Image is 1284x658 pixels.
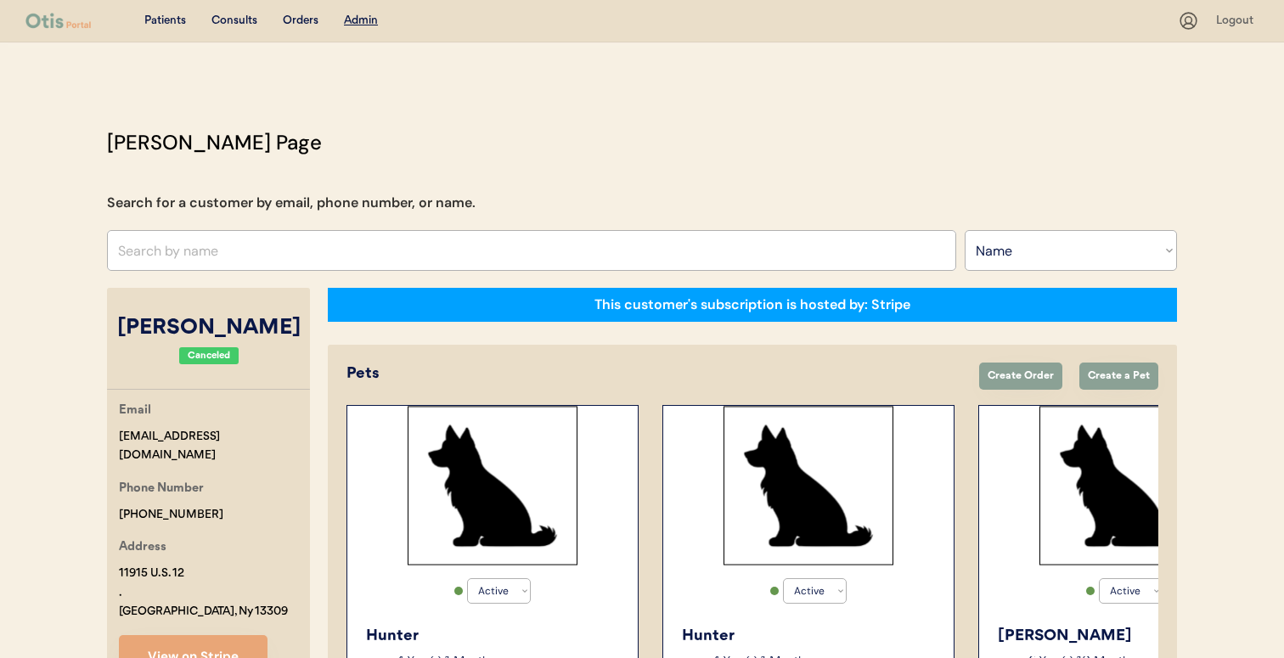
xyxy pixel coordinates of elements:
div: Pets [346,363,962,385]
div: Address [119,537,166,559]
div: This customer's subscription is hosted by: Stripe [594,295,910,314]
div: Email [119,401,151,422]
div: Logout [1216,13,1259,30]
div: Hunter [366,625,621,648]
div: 11915 U.S. 12 . [GEOGRAPHIC_DATA], Ny 13309 [119,564,288,621]
img: Rectangle%2029.svg [408,406,577,565]
div: Hunter [682,625,937,648]
img: Rectangle%2029.svg [724,406,893,565]
img: Rectangle%2029.svg [1039,406,1209,565]
div: Consults [211,13,257,30]
button: Create Order [979,363,1062,390]
div: [PERSON_NAME] [107,312,310,345]
div: [PERSON_NAME] [998,625,1253,648]
div: Search for a customer by email, phone number, or name. [107,193,476,213]
input: Search by name [107,230,956,271]
u: Admin [344,14,378,26]
button: Create a Pet [1079,363,1158,390]
div: [PERSON_NAME] Page [107,127,322,158]
div: Phone Number [119,479,204,500]
div: [EMAIL_ADDRESS][DOMAIN_NAME] [119,427,310,466]
div: Orders [283,13,318,30]
div: [PHONE_NUMBER] [119,505,223,525]
div: Patients [144,13,186,30]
